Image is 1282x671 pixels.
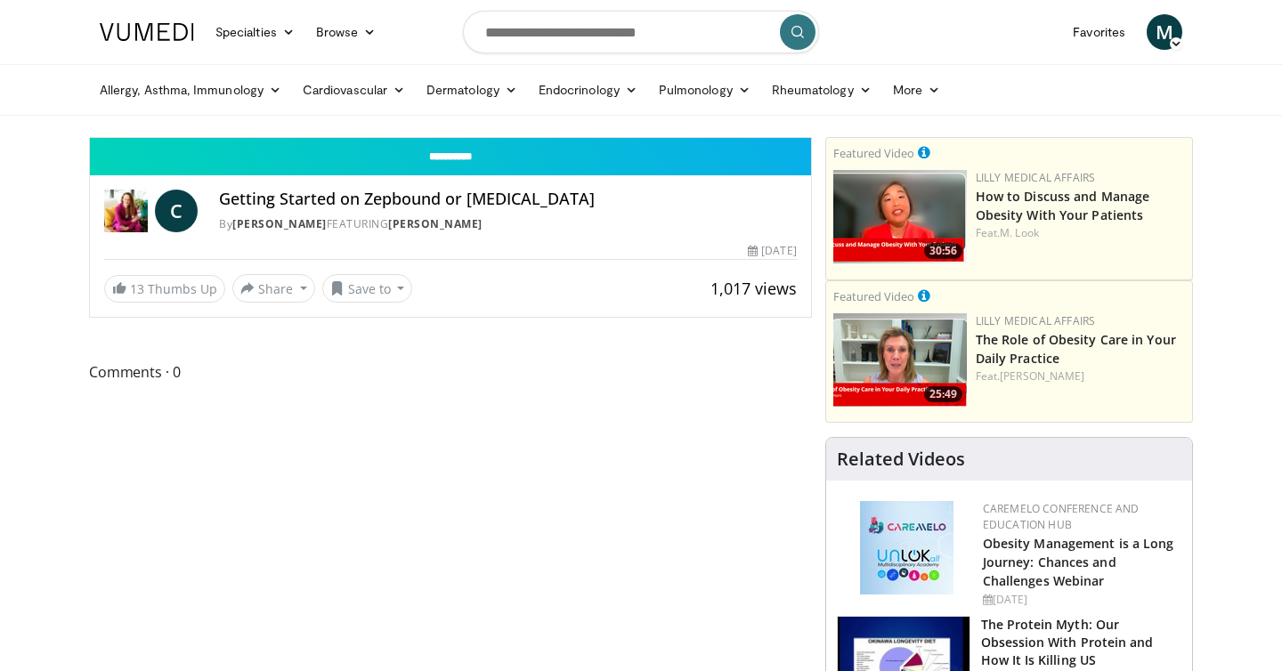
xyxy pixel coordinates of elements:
[219,190,796,209] h4: Getting Started on Zepbound or [MEDICAL_DATA]
[833,288,914,304] small: Featured Video
[983,501,1140,532] a: CaReMeLO Conference and Education Hub
[748,243,796,259] div: [DATE]
[219,216,796,232] div: By FEATURING
[1000,368,1084,384] a: [PERSON_NAME]
[833,170,967,263] img: c98a6a29-1ea0-4bd5-8cf5-4d1e188984a7.png.150x105_q85_crop-smart_upscale.png
[976,225,1185,241] div: Feat.
[292,72,416,108] a: Cardiovascular
[976,170,1096,185] a: Lilly Medical Affairs
[104,190,148,232] img: Dr. Carolynn Francavilla
[924,386,962,402] span: 25:49
[322,274,413,303] button: Save to
[833,313,967,407] a: 25:49
[981,616,1181,669] h3: The Protein Myth: Our Obsession With Protein and How It Is Killing US
[976,368,1185,384] div: Feat.
[882,72,951,108] a: More
[205,14,305,50] a: Specialties
[976,331,1176,367] a: The Role of Obesity Care in Your Daily Practice
[833,170,967,263] a: 30:56
[837,449,965,470] h4: Related Videos
[1062,14,1136,50] a: Favorites
[1000,225,1039,240] a: M. Look
[463,11,819,53] input: Search topics, interventions
[232,274,315,303] button: Share
[416,72,528,108] a: Dermatology
[388,216,483,231] a: [PERSON_NAME]
[1147,14,1182,50] a: M
[761,72,882,108] a: Rheumatology
[232,216,327,231] a: [PERSON_NAME]
[710,278,797,299] span: 1,017 views
[155,190,198,232] a: C
[976,188,1150,223] a: How to Discuss and Manage Obesity With Your Patients
[305,14,387,50] a: Browse
[983,592,1178,608] div: [DATE]
[100,23,194,41] img: VuMedi Logo
[983,535,1174,589] a: Obesity Management is a Long Journey: Chances and Challenges Webinar
[924,243,962,259] span: 30:56
[648,72,761,108] a: Pulmonology
[130,280,144,297] span: 13
[833,313,967,407] img: e1208b6b-349f-4914-9dd7-f97803bdbf1d.png.150x105_q85_crop-smart_upscale.png
[89,360,812,384] span: Comments 0
[976,313,1096,328] a: Lilly Medical Affairs
[860,501,953,594] img: 45df64a9-a6de-482c-8a90-ada250f7980c.png.150x105_q85_autocrop_double_scale_upscale_version-0.2.jpg
[833,145,914,161] small: Featured Video
[528,72,648,108] a: Endocrinology
[104,275,225,303] a: 13 Thumbs Up
[89,72,292,108] a: Allergy, Asthma, Immunology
